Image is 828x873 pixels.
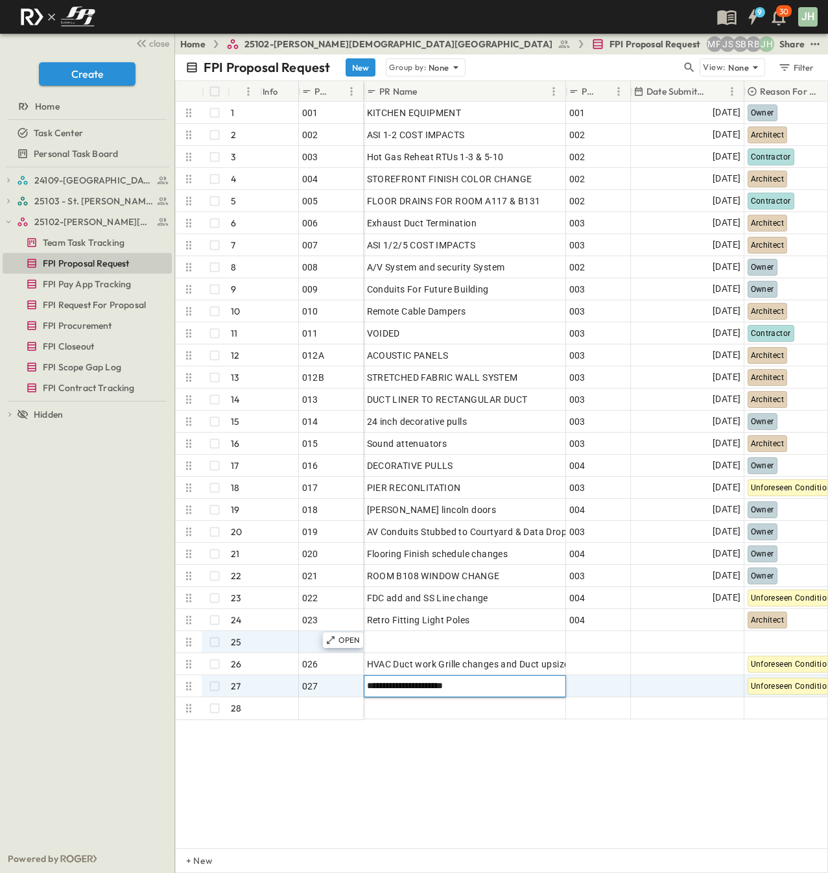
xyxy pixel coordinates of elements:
[43,381,135,394] span: FPI Contract Tracking
[43,340,94,353] span: FPI Closeout
[314,85,327,98] p: PR #
[367,371,518,384] span: STRETCHED FABRIC WALL SYSTEM
[707,36,722,52] div: Monica Pruteanu (mpruteanu@fpibuilders.com)
[720,36,735,52] div: Jesse Sullivan (jsullivan@fpibuilders.com)
[773,58,818,77] button: Filter
[751,329,791,338] span: Contractor
[713,215,740,230] span: [DATE]
[204,58,330,77] p: FPI Proposal Request
[3,211,172,232] div: 25102-Christ The Redeemer Anglican Churchtest
[710,84,724,99] button: Sort
[569,459,586,472] span: 004
[302,150,318,163] span: 003
[3,358,169,376] a: FPI Scope Gap Log
[751,152,791,161] span: Contractor
[302,106,318,119] span: 001
[367,261,505,274] span: A/V System and security System
[569,437,586,450] span: 003
[367,327,400,340] span: VOIDED
[3,294,172,315] div: FPI Request For Proposaltest
[34,215,153,228] span: 25102-Christ The Redeemer Anglican Church
[302,173,318,185] span: 004
[241,84,256,99] button: Menu
[713,590,740,605] span: [DATE]
[713,524,740,539] span: [DATE]
[591,38,700,51] a: FPI Proposal Request
[569,106,586,119] span: 001
[807,36,823,52] button: test
[367,459,453,472] span: DECORATIVE PULLS
[367,658,569,671] span: HVAC Duct work Grille changes and Duct upsize
[233,84,247,99] button: Sort
[751,174,785,184] span: Architect
[344,84,359,99] button: Menu
[713,237,740,252] span: [DATE]
[228,81,260,102] div: #
[733,36,748,52] div: Sterling Barnett (sterling@fpibuilders.com)
[713,304,740,318] span: [DATE]
[43,319,112,332] span: FPI Procurement
[569,592,586,604] span: 004
[751,285,774,294] span: Owner
[34,147,118,160] span: Personal Task Board
[724,84,740,99] button: Menu
[367,569,500,582] span: ROOM B108 WINDOW CHANGE
[231,106,234,119] p: 1
[751,527,774,536] span: Owner
[751,616,785,625] span: Architect
[740,5,766,29] button: 9
[797,6,819,28] button: JH
[3,233,169,252] a: Team Task Tracking
[751,351,785,360] span: Architect
[569,547,586,560] span: 004
[43,236,124,249] span: Team Task Tracking
[3,124,169,142] a: Task Center
[389,61,426,74] p: Group by:
[231,349,239,362] p: 12
[569,569,586,582] span: 003
[367,217,477,230] span: Exhaust Duct Termination
[713,480,740,495] span: [DATE]
[367,195,541,208] span: FLOOR DRAINS FOR ROOM A117 & B131
[569,128,586,141] span: 002
[260,81,299,102] div: Info
[429,61,449,74] p: None
[35,100,60,113] span: Home
[751,373,785,382] span: Architect
[17,171,169,189] a: 24109-St. Teresa of Calcutta Parish Hall
[17,192,169,210] a: 25103 - St. [PERSON_NAME] Phase 2
[3,274,172,294] div: FPI Pay App Trackingtest
[231,305,240,318] p: 10
[3,145,169,163] a: Personal Task Board
[39,62,136,86] button: Create
[757,7,762,18] h6: 9
[231,150,236,163] p: 3
[367,592,488,604] span: FDC add and SS Line change
[302,525,318,538] span: 019
[597,84,611,99] button: Sort
[569,283,586,296] span: 003
[231,327,237,340] p: 11
[43,257,129,270] span: FPI Proposal Request
[302,569,318,582] span: 021
[231,195,236,208] p: 5
[3,97,169,115] a: Home
[231,459,239,472] p: 17
[569,150,586,163] span: 002
[713,348,740,363] span: [DATE]
[751,307,785,316] span: Architect
[367,173,532,185] span: STOREFRONT FINISH COLOR CHANGE
[367,481,461,494] span: PIER RECONLITATION
[3,379,169,397] a: FPI Contract Tracking
[646,85,707,98] p: Date Submitted
[713,568,740,583] span: [DATE]
[569,415,586,428] span: 003
[302,327,318,340] span: 011
[569,261,586,274] span: 002
[713,105,740,120] span: [DATE]
[3,254,169,272] a: FPI Proposal Request
[346,58,375,77] button: New
[3,143,172,164] div: Personal Task Boardtest
[3,296,169,314] a: FPI Request For Proposal
[713,171,740,186] span: [DATE]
